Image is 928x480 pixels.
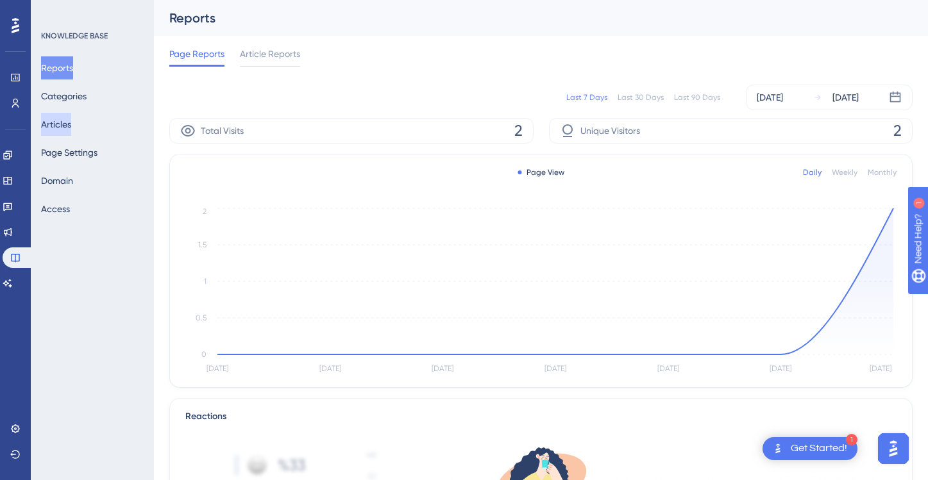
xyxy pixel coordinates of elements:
tspan: [DATE] [770,364,791,373]
div: Open Get Started! checklist, remaining modules: 1 [763,437,857,460]
tspan: [DATE] [319,364,341,373]
span: Total Visits [201,123,244,138]
img: launcher-image-alternative-text [770,441,786,456]
tspan: [DATE] [544,364,566,373]
tspan: [DATE] [870,364,891,373]
tspan: [DATE] [657,364,679,373]
button: Articles [41,113,71,136]
span: Unique Visitors [580,123,640,138]
tspan: 2 [203,207,207,216]
div: Get Started! [791,442,847,456]
div: [DATE] [757,90,783,105]
tspan: 0 [201,350,207,359]
tspan: 1 [204,277,207,286]
span: Article Reports [240,46,300,62]
div: Page View [518,167,564,178]
button: Categories [41,85,87,108]
tspan: [DATE] [207,364,228,373]
div: Last 30 Days [618,92,664,103]
div: [DATE] [832,90,859,105]
span: Page Reports [169,46,224,62]
button: Page Settings [41,141,97,164]
div: 1 [89,6,93,17]
div: Last 7 Days [566,92,607,103]
tspan: 0.5 [196,313,207,322]
button: Access [41,197,70,220]
button: Reports [41,56,73,79]
div: 1 [846,434,857,445]
div: Monthly [868,167,897,178]
span: Need Help? [30,3,80,19]
div: Weekly [832,167,857,178]
div: Last 90 Days [674,92,720,103]
iframe: UserGuiding AI Assistant Launcher [874,429,913,468]
tspan: 1.5 [198,240,207,249]
div: Daily [803,167,822,178]
div: Reactions [185,409,897,424]
button: Domain [41,169,73,192]
div: KNOWLEDGE BASE [41,31,108,41]
span: 2 [893,120,902,141]
div: Reports [169,9,881,27]
span: 2 [514,120,523,141]
tspan: [DATE] [432,364,453,373]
